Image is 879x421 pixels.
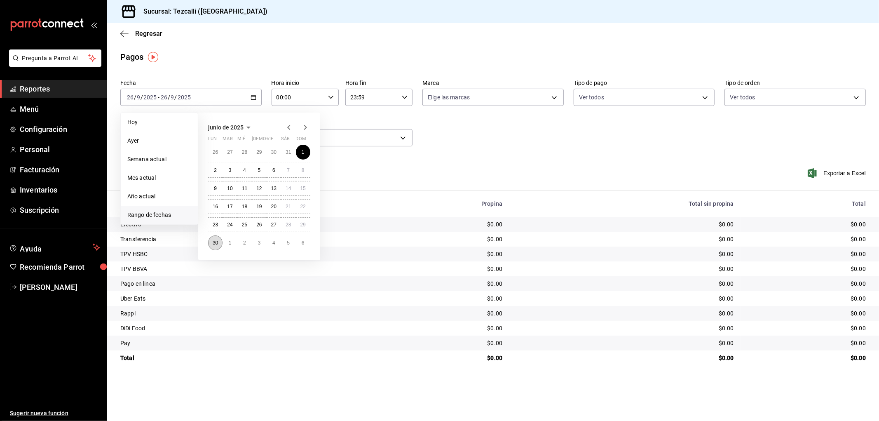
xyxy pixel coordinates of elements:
input: -- [136,94,141,101]
div: $0.00 [516,220,734,228]
button: 30 de junio de 2025 [208,235,223,250]
div: $0.00 [380,235,502,243]
button: 1 de julio de 2025 [223,235,237,250]
span: Ver todos [579,93,604,101]
abbr: 13 de junio de 2025 [271,186,277,191]
abbr: 25 de junio de 2025 [242,222,247,228]
button: Regresar [120,30,162,38]
abbr: 26 de junio de 2025 [256,222,262,228]
button: 20 de junio de 2025 [267,199,281,214]
input: ---- [143,94,157,101]
span: Reportes [20,83,100,94]
div: $0.00 [380,324,502,332]
div: DiDi Food [120,324,367,332]
button: 2 de julio de 2025 [237,235,252,250]
button: 31 de mayo de 2025 [281,145,295,160]
abbr: 6 de junio de 2025 [272,167,275,173]
abbr: 17 de junio de 2025 [227,204,232,209]
div: $0.00 [747,220,866,228]
span: Rango de fechas [127,211,191,219]
span: Pregunta a Parrot AI [22,54,89,63]
button: 6 de junio de 2025 [267,163,281,178]
abbr: 23 de junio de 2025 [213,222,218,228]
span: / [168,94,170,101]
div: $0.00 [380,339,502,347]
span: Ayer [127,136,191,145]
button: Pregunta a Parrot AI [9,49,101,67]
span: - [158,94,159,101]
input: -- [171,94,175,101]
button: 29 de junio de 2025 [296,217,310,232]
div: $0.00 [516,294,734,303]
span: Hoy [127,118,191,127]
div: $0.00 [516,235,734,243]
abbr: 31 de mayo de 2025 [286,149,291,155]
button: 14 de junio de 2025 [281,181,295,196]
div: $0.00 [516,265,734,273]
abbr: miércoles [237,136,245,145]
abbr: 2 de julio de 2025 [243,240,246,246]
button: 1 de junio de 2025 [296,145,310,160]
div: $0.00 [747,265,866,273]
div: Total [120,354,367,362]
abbr: 7 de junio de 2025 [287,167,290,173]
button: 6 de julio de 2025 [296,235,310,250]
span: Inventarios [20,184,100,195]
div: $0.00 [516,354,734,362]
button: 23 de junio de 2025 [208,217,223,232]
div: Propina [380,200,502,207]
div: Uber Eats [120,294,367,303]
button: 19 de junio de 2025 [252,199,266,214]
button: 27 de junio de 2025 [267,217,281,232]
div: Pay [120,339,367,347]
button: 13 de junio de 2025 [267,181,281,196]
span: Mes actual [127,174,191,182]
abbr: jueves [252,136,300,145]
div: $0.00 [380,309,502,318]
div: Pago en linea [120,280,367,288]
label: Fecha [120,80,262,86]
abbr: 3 de junio de 2025 [229,167,232,173]
div: $0.00 [380,250,502,258]
span: Año actual [127,192,191,201]
abbr: 30 de junio de 2025 [213,240,218,246]
abbr: 12 de junio de 2025 [256,186,262,191]
abbr: domingo [296,136,306,145]
span: Regresar [135,30,162,38]
div: Pagos [120,51,144,63]
span: Recomienda Parrot [20,261,100,273]
button: 16 de junio de 2025 [208,199,223,214]
img: Tooltip marker [148,52,158,62]
button: 28 de junio de 2025 [281,217,295,232]
abbr: 1 de junio de 2025 [302,149,305,155]
button: 15 de junio de 2025 [296,181,310,196]
abbr: 11 de junio de 2025 [242,186,247,191]
button: 21 de junio de 2025 [281,199,295,214]
div: $0.00 [516,324,734,332]
span: / [175,94,177,101]
abbr: 15 de junio de 2025 [300,186,306,191]
abbr: 27 de mayo de 2025 [227,149,232,155]
div: $0.00 [380,280,502,288]
abbr: 19 de junio de 2025 [256,204,262,209]
div: Transferencia [120,235,367,243]
div: TPV BBVA [120,265,367,273]
abbr: 29 de junio de 2025 [300,222,306,228]
span: Elige las marcas [428,93,470,101]
button: 12 de junio de 2025 [252,181,266,196]
button: 4 de junio de 2025 [237,163,252,178]
span: / [134,94,136,101]
abbr: sábado [281,136,290,145]
button: 3 de julio de 2025 [252,235,266,250]
div: $0.00 [747,324,866,332]
abbr: 5 de junio de 2025 [258,167,261,173]
div: $0.00 [747,280,866,288]
span: Personal [20,144,100,155]
span: Suscripción [20,205,100,216]
div: $0.00 [380,294,502,303]
span: Ver todos [730,93,755,101]
button: 26 de mayo de 2025 [208,145,223,160]
abbr: 21 de junio de 2025 [286,204,291,209]
abbr: 3 de julio de 2025 [258,240,261,246]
